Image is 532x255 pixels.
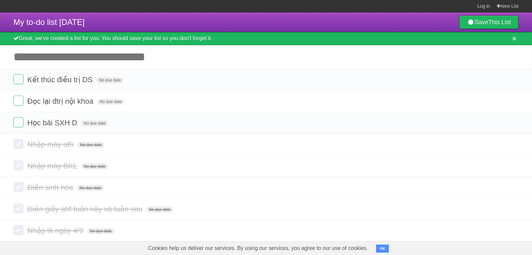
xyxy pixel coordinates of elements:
span: Nhập máy afh [27,140,75,149]
b: This List [488,19,511,26]
span: No due date [97,99,124,105]
label: Done [13,117,24,127]
a: SaveThis List [459,15,519,29]
span: Điền giấy ahf tuần này và tuần sau [27,205,144,213]
label: Done [13,139,24,149]
span: Nhập máy BKL [27,162,79,170]
span: Nhập tk ngày 4/9 [27,226,85,235]
span: No due date [77,185,104,191]
span: Điền sinh hóa [27,183,75,192]
span: No due date [87,228,114,234]
label: Done [13,160,24,170]
span: Học bài SXH D [27,119,79,127]
span: No due date [81,120,108,126]
label: Done [13,96,24,106]
span: No due date [146,206,173,213]
span: Đọc lại đtrị nội khoa [27,97,95,105]
label: Done [13,74,24,84]
label: Done [13,182,24,192]
label: Done [13,225,24,235]
span: Kết thúc điều trị DS [27,75,94,84]
span: Cookies help us deliver our services. By using our services, you agree to our use of cookies. [141,242,375,255]
label: Done [13,203,24,214]
span: No due date [77,142,105,148]
span: No due date [96,77,123,83]
span: My to-do list [DATE] [13,18,85,27]
button: OK [376,245,389,253]
span: No due date [81,163,108,169]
